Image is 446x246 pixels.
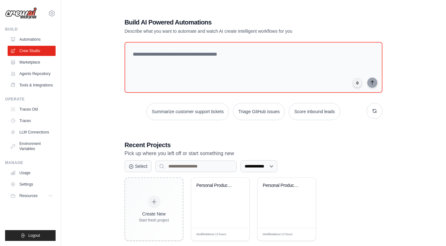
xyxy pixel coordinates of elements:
[125,149,382,158] p: Pick up where you left off or start something new
[8,191,56,201] button: Resources
[139,211,169,217] div: Create New
[8,80,56,90] a: Tools & Integrations
[8,168,56,178] a: Usage
[19,193,37,198] span: Resources
[234,232,240,237] span: Edit
[8,139,56,154] a: Environment Variables
[8,127,56,137] a: LLM Connections
[367,103,382,119] button: Get new suggestions
[5,7,37,19] img: Logo
[5,160,56,165] div: Manage
[233,103,285,120] button: Triage GitHub issues
[125,28,338,34] p: Describe what you want to automate and watch AI create intelligent workflows for you
[125,160,152,172] button: Select
[5,27,56,32] div: Build
[8,179,56,189] a: Settings
[146,103,229,120] button: Summarize customer support tickets
[5,230,56,241] button: Logout
[28,233,40,238] span: Logout
[353,78,362,88] button: Click to speak your automation idea
[196,232,226,237] span: Modified about 13 hours
[8,69,56,79] a: Agents Repository
[125,140,382,149] h3: Recent Projects
[139,218,169,223] div: Start fresh project
[8,116,56,126] a: Traces
[8,34,56,44] a: Automations
[263,232,293,237] span: Modified about 13 hours
[8,46,56,56] a: Crew Studio
[8,104,56,114] a: Traces Old
[125,18,338,27] h1: Build AI Powered Automations
[8,57,56,67] a: Marketplace
[5,97,56,102] div: Operate
[289,103,340,120] button: Score inbound leads
[301,232,306,237] span: Edit
[263,183,301,188] div: Personal Productivity Assistant
[196,183,235,188] div: Personal Productivity Manager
